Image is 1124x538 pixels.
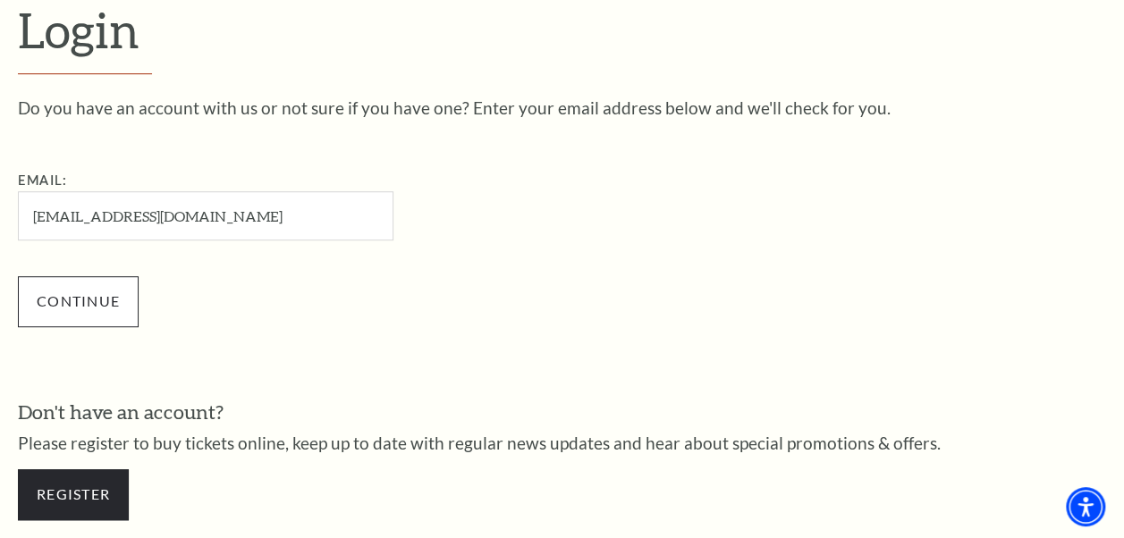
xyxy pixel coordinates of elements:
[18,172,67,188] label: Email:
[18,469,129,519] a: Register
[1066,487,1105,526] div: Accessibility Menu
[18,399,1106,426] h3: Don't have an account?
[18,434,1106,451] p: Please register to buy tickets online, keep up to date with regular news updates and hear about s...
[18,276,139,326] input: Submit button
[18,1,139,58] span: Login
[18,99,1106,116] p: Do you have an account with us or not sure if you have one? Enter your email address below and we...
[18,191,393,240] input: Required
